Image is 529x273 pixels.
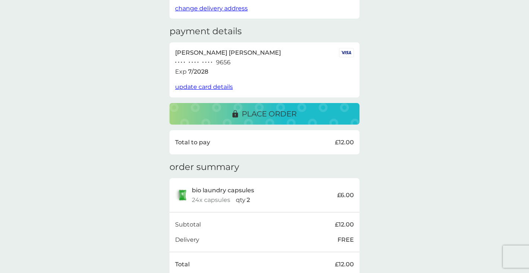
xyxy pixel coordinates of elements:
p: ● [178,61,180,64]
p: Total to pay [175,138,210,147]
p: £12.00 [335,138,354,147]
p: ● [181,61,182,64]
p: 24x capsules [192,195,230,205]
p: FREE [338,235,354,245]
button: place order [170,103,359,125]
p: £12.00 [335,220,354,229]
p: 2 [247,195,250,205]
p: ● [189,61,190,64]
p: ● [184,61,185,64]
span: change delivery address [175,5,248,12]
p: Exp [175,67,187,77]
p: £6.00 [337,190,354,200]
button: update card details [175,82,233,92]
p: 9656 [216,58,231,67]
p: 7 / 2028 [188,67,208,77]
p: Subtotal [175,220,201,229]
p: bio laundry capsules [192,186,254,195]
p: ● [194,61,196,64]
p: £12.00 [335,260,354,269]
p: ● [191,61,193,64]
h3: payment details [170,26,242,37]
p: ● [175,61,177,64]
p: place order [242,108,297,120]
p: ● [202,61,204,64]
span: update card details [175,83,233,90]
p: ● [197,61,199,64]
p: ● [208,61,209,64]
p: ● [205,61,207,64]
h3: order summary [170,162,239,173]
p: Delivery [175,235,199,245]
p: qty [236,195,246,205]
p: ● [211,61,212,64]
button: change delivery address [175,4,248,13]
p: [PERSON_NAME] [PERSON_NAME] [175,48,281,58]
p: Total [175,260,190,269]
